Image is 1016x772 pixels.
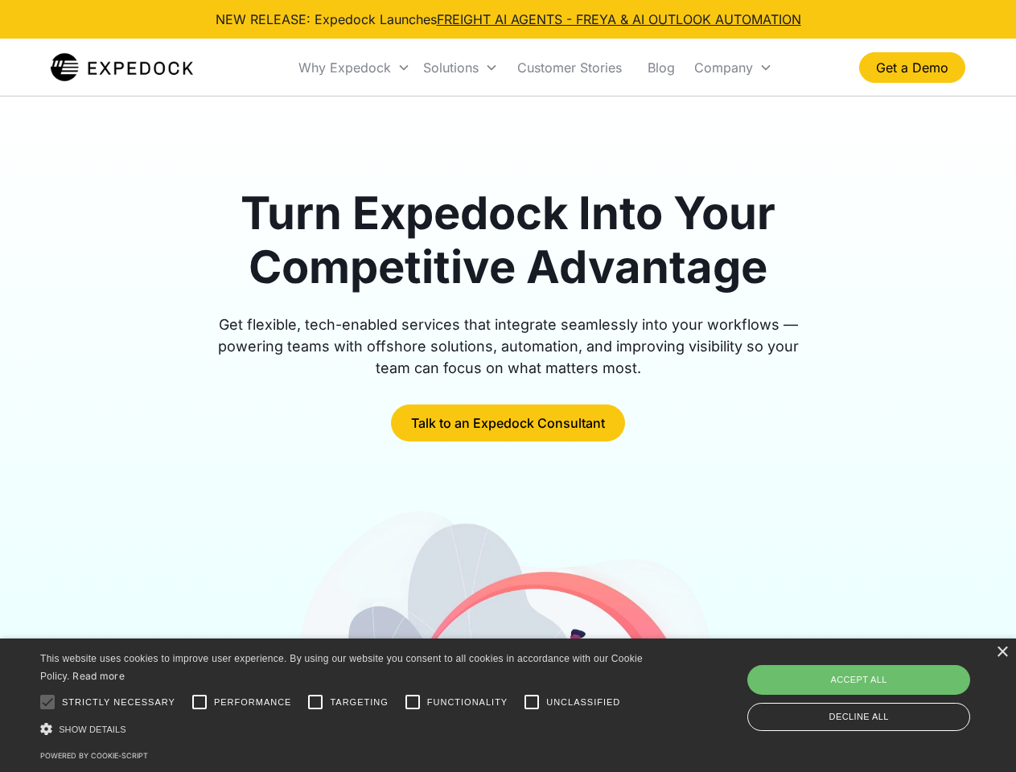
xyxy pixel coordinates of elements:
[199,314,817,379] div: Get flexible, tech-enabled services that integrate seamlessly into your workflows — powering team...
[292,40,417,95] div: Why Expedock
[423,60,479,76] div: Solutions
[417,40,504,95] div: Solutions
[748,598,1016,772] iframe: Chat Widget
[546,696,620,709] span: Unclassified
[59,725,126,734] span: Show details
[330,696,388,709] span: Targeting
[504,40,635,95] a: Customer Stories
[688,40,779,95] div: Company
[51,51,193,84] a: home
[214,696,292,709] span: Performance
[694,60,753,76] div: Company
[51,51,193,84] img: Expedock Logo
[216,10,801,29] div: NEW RELEASE: Expedock Launches
[40,653,643,683] span: This website uses cookies to improve user experience. By using our website you consent to all coo...
[40,751,148,760] a: Powered by cookie-script
[40,721,648,737] div: Show details
[635,40,688,95] a: Blog
[62,696,175,709] span: Strictly necessary
[199,187,817,294] h1: Turn Expedock Into Your Competitive Advantage
[437,11,801,27] a: FREIGHT AI AGENTS - FREYA & AI OUTLOOK AUTOMATION
[391,404,625,441] a: Talk to an Expedock Consultant
[859,52,965,83] a: Get a Demo
[72,670,125,682] a: Read more
[298,60,391,76] div: Why Expedock
[427,696,508,709] span: Functionality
